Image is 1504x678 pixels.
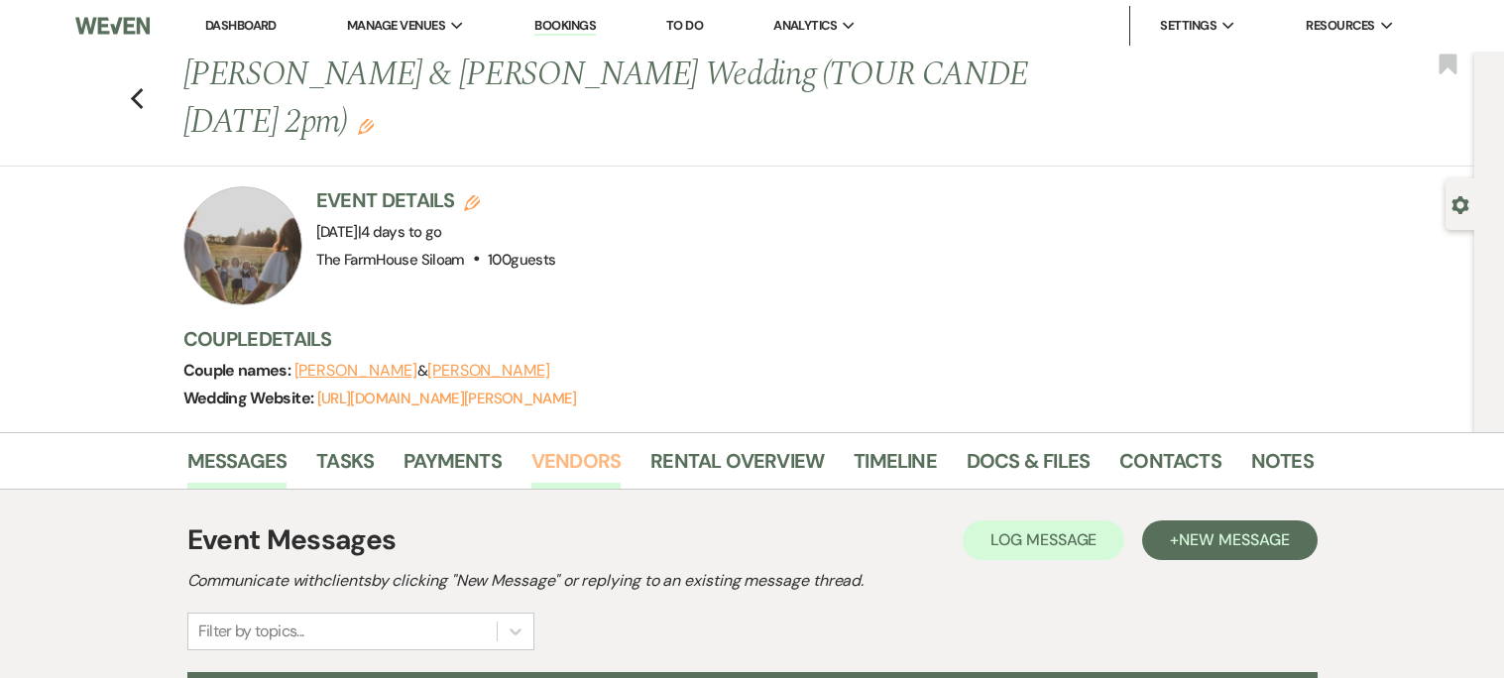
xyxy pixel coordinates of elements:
[1142,520,1317,560] button: +New Message
[534,17,596,36] a: Bookings
[1119,445,1221,489] a: Contacts
[205,17,277,34] a: Dashboard
[361,222,441,242] span: 4 days to go
[316,445,374,489] a: Tasks
[488,250,555,270] span: 100 guests
[666,17,703,34] a: To Do
[1306,16,1374,36] span: Resources
[183,325,1294,353] h3: Couple Details
[347,16,445,36] span: Manage Venues
[187,519,397,561] h1: Event Messages
[773,16,837,36] span: Analytics
[404,445,502,489] a: Payments
[198,620,304,643] div: Filter by topics...
[183,52,1072,146] h1: [PERSON_NAME] & [PERSON_NAME] Wedding (TOUR CANDE [DATE] 2pm)
[294,361,550,381] span: &
[183,360,294,381] span: Couple names:
[427,363,550,379] button: [PERSON_NAME]
[316,186,556,214] h3: Event Details
[531,445,621,489] a: Vendors
[317,389,577,408] a: [URL][DOMAIN_NAME][PERSON_NAME]
[990,529,1097,550] span: Log Message
[650,445,824,489] a: Rental Overview
[75,5,150,47] img: Weven Logo
[316,222,442,242] span: [DATE]
[187,569,1318,593] h2: Communicate with clients by clicking "New Message" or replying to an existing message thread.
[854,445,937,489] a: Timeline
[1451,194,1469,213] button: Open lead details
[316,250,465,270] span: The FarmHouse Siloam
[187,445,288,489] a: Messages
[358,117,374,135] button: Edit
[1160,16,1216,36] span: Settings
[294,363,417,379] button: [PERSON_NAME]
[963,520,1124,560] button: Log Message
[183,388,317,408] span: Wedding Website:
[1251,445,1314,489] a: Notes
[1179,529,1289,550] span: New Message
[967,445,1090,489] a: Docs & Files
[358,222,442,242] span: |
